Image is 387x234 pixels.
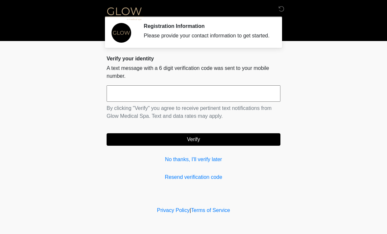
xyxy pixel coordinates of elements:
[191,207,230,213] a: Terms of Service
[144,32,271,40] div: Please provide your contact information to get started.
[107,173,280,181] a: Resend verification code
[190,207,191,213] a: |
[107,133,280,146] button: Verify
[107,156,280,163] a: No thanks, I'll verify later
[107,104,280,120] p: By clicking "Verify" you agree to receive pertinent text notifications from Glow Medical Spa. Tex...
[100,5,149,22] img: Glow Medical Spa Logo
[157,207,190,213] a: Privacy Policy
[112,23,131,43] img: Agent Avatar
[107,64,280,80] p: A text message with a 6 digit verification code was sent to your mobile number.
[107,55,280,62] h2: Verify your identity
